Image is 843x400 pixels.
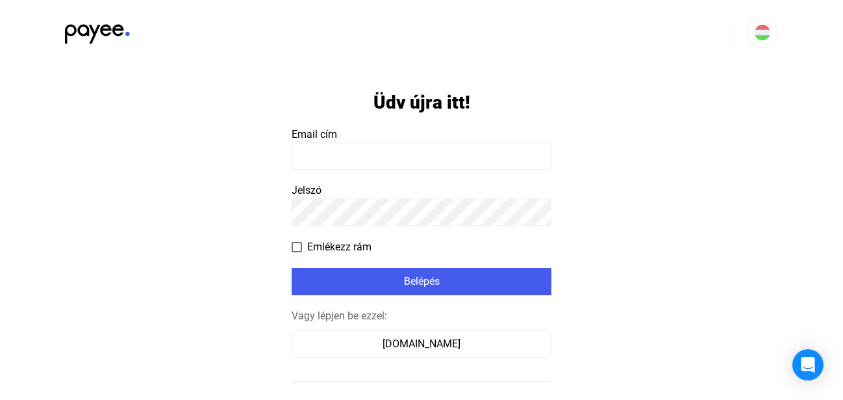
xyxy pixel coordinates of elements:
[292,308,551,324] div: Vagy lépjen be ezzel:
[747,17,778,48] button: HU
[296,274,547,289] div: Belépés
[296,336,547,352] div: [DOMAIN_NAME]
[792,349,824,380] div: Open Intercom Messenger
[292,128,337,140] span: Email cím
[292,338,551,350] a: [DOMAIN_NAME]
[755,25,770,40] img: HU
[373,91,470,114] h1: Üdv újra itt!
[292,184,321,196] span: Jelszó
[292,330,551,358] button: [DOMAIN_NAME]
[307,239,371,255] span: Emlékezz rám
[65,17,130,44] img: black-payee-blue-dot.svg
[292,268,551,295] button: Belépés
